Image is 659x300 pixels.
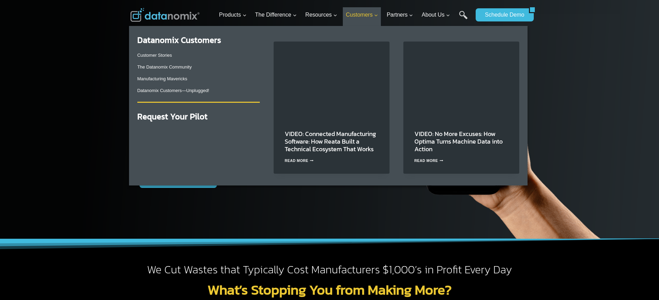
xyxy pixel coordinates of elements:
[94,154,117,159] a: Privacy Policy
[137,64,192,70] a: The Datanomix Community
[459,11,468,26] a: Search
[156,85,182,92] span: State/Region
[137,76,187,81] a: Manufacturing Mavericks
[285,129,376,154] a: VIDEO: Connected Manufacturing Software: How Reata Built a Technical Ecosystem That Works
[130,263,529,277] h2: We Cut Wastes that Typically Cost Manufacturers $1,000’s in Profit Every Day
[255,10,297,19] span: The Difference
[130,8,200,22] img: Datanomix
[387,10,413,19] span: Partners
[77,154,88,159] a: Terms
[422,10,450,19] span: About Us
[305,10,337,19] span: Resources
[156,0,178,7] span: Last Name
[414,159,443,163] a: Read More
[274,42,390,119] img: Reata’s Connected Manufacturing Software Ecosystem
[414,129,503,154] a: VIDEO: No More Excuses: How Optima Turns Machine Data into Action
[403,42,519,119] img: Discover how Optima Manufacturing uses Datanomix to turn raw machine data into real-time insights...
[137,53,172,58] a: Customer Stories
[476,8,529,21] a: Schedule Demo
[285,159,314,163] a: Read More
[346,10,378,19] span: Customers
[156,29,187,35] span: Phone number
[130,283,529,297] h2: What’s Stopping You from Making More?
[137,88,209,93] a: Datanomix Customers—Unplugged!
[216,4,472,26] nav: Primary Navigation
[137,34,221,46] strong: Datanomix Customers
[219,10,246,19] span: Products
[137,110,208,122] a: Request Your Pilot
